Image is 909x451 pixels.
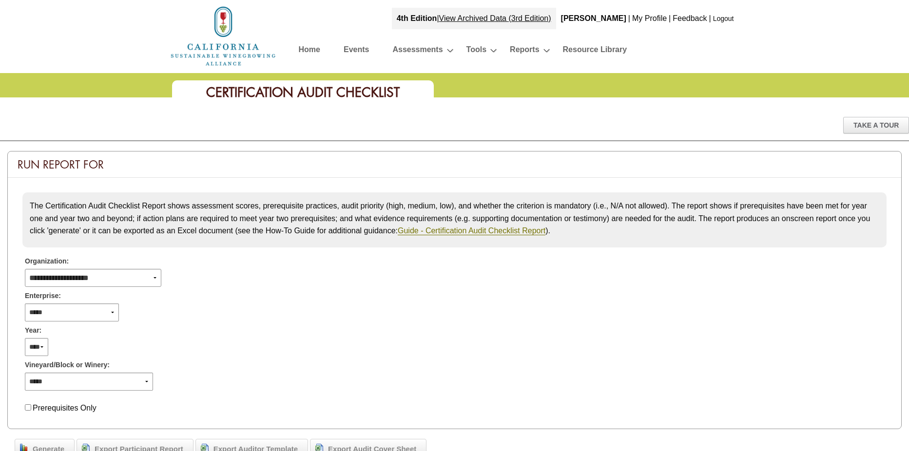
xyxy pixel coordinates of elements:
[708,8,712,29] div: |
[510,43,539,60] a: Reports
[627,8,631,29] div: |
[25,291,61,301] span: Enterprise:
[30,200,879,237] p: The Certification Audit Checklist Report shows assessment scores, prerequisite practices, audit p...
[170,31,277,39] a: Home
[25,325,41,336] span: Year:
[668,8,672,29] div: |
[8,151,901,178] div: Run Report For
[25,360,110,370] span: Vineyard/Block or Winery:
[392,43,443,60] a: Assessments
[25,256,69,266] span: Organization:
[206,84,400,101] span: Certification Audit Checklist
[843,117,909,133] div: Take A Tour
[398,226,545,235] a: Guide - Certification Audit Checklist Report
[673,14,707,22] a: Feedback
[713,15,734,22] a: Logout
[439,14,551,22] a: View Archived Data (3rd Edition)
[563,43,627,60] a: Resource Library
[170,5,277,67] img: logo_cswa2x.png
[392,8,556,29] div: |
[344,43,369,60] a: Events
[632,14,667,22] a: My Profile
[397,14,437,22] strong: 4th Edition
[33,404,97,412] label: Prerequisites Only
[466,43,486,60] a: Tools
[561,14,626,22] b: [PERSON_NAME]
[299,43,320,60] a: Home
